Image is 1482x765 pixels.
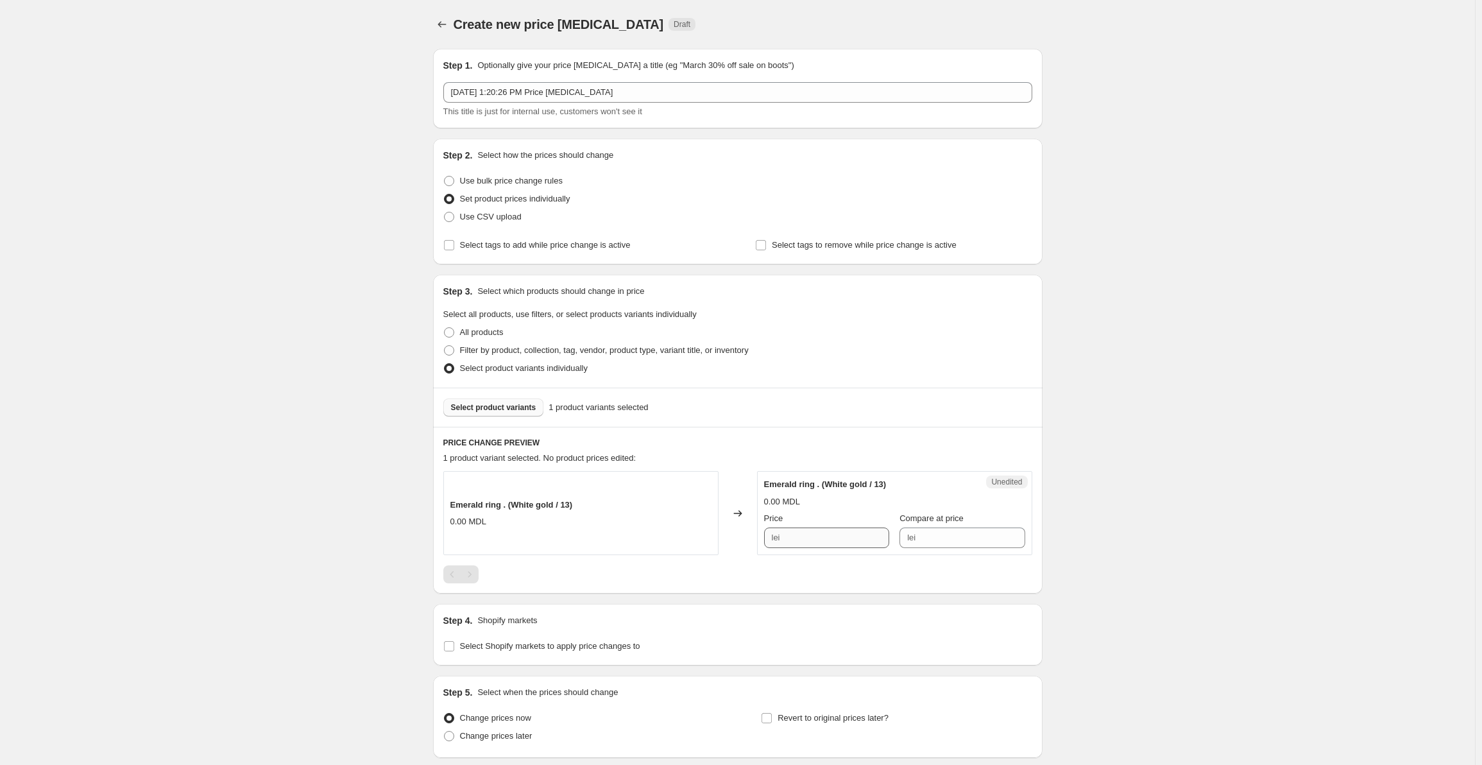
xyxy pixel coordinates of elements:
span: Select Shopify markets to apply price changes to [460,641,640,651]
span: Price [764,513,783,523]
span: lei [907,533,916,542]
button: Select product variants [443,399,544,417]
span: Emerald ring . (White gold / 13) [764,479,887,489]
span: Compare at price [899,513,964,523]
button: Price change jobs [433,15,451,33]
span: Select tags to remove while price change is active [772,240,957,250]
p: Shopify markets [477,614,537,627]
span: Use bulk price change rules [460,176,563,185]
span: Revert to original prices later? [778,713,889,723]
p: Select which products should change in price [477,285,644,298]
p: Optionally give your price [MEDICAL_DATA] a title (eg "March 30% off sale on boots") [477,59,794,72]
h2: Step 1. [443,59,473,72]
div: 0.00 MDL [450,515,486,528]
span: Select product variants individually [460,363,588,373]
h2: Step 4. [443,614,473,627]
input: 30% off holiday sale [443,82,1032,103]
div: 0.00 MDL [764,495,800,508]
span: All products [460,327,504,337]
p: Select how the prices should change [477,149,613,162]
h6: PRICE CHANGE PREVIEW [443,438,1032,448]
span: Emerald ring . (White gold / 13) [450,500,573,510]
span: Change prices later [460,731,532,741]
span: Create new price [MEDICAL_DATA] [454,17,664,31]
span: Select all products, use filters, or select products variants individually [443,309,697,319]
span: Select product variants [451,402,536,413]
span: lei [772,533,780,542]
span: This title is just for internal use, customers won't see it [443,107,642,116]
span: 1 product variants selected [549,401,648,414]
nav: Pagination [443,565,479,583]
span: Draft [674,19,690,30]
span: Unedited [991,477,1022,487]
span: Use CSV upload [460,212,522,221]
h2: Step 5. [443,686,473,699]
span: Filter by product, collection, tag, vendor, product type, variant title, or inventory [460,345,749,355]
p: Select when the prices should change [477,686,618,699]
span: Change prices now [460,713,531,723]
h2: Step 3. [443,285,473,298]
span: Set product prices individually [460,194,570,203]
h2: Step 2. [443,149,473,162]
span: 1 product variant selected. No product prices edited: [443,453,636,463]
span: Select tags to add while price change is active [460,240,631,250]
